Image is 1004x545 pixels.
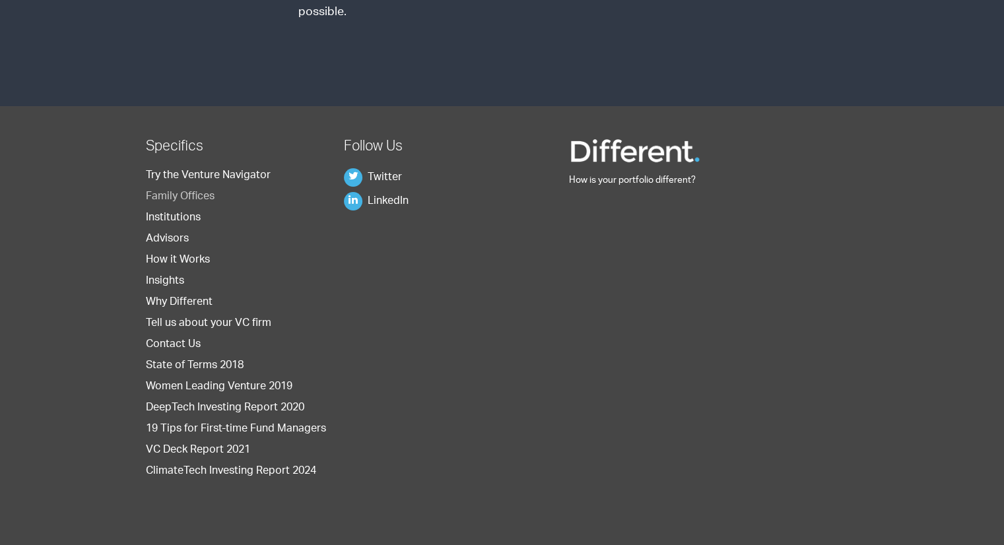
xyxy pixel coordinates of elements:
[146,171,271,181] a: Try the Venture Navigator
[146,138,331,157] h2: Specifics
[344,138,529,157] h2: Follow Us
[146,213,201,224] a: Institutions
[344,197,409,207] a: LinkedIn
[146,382,292,393] a: Women Leading Venture 2019
[146,298,213,308] a: Why Different
[146,424,326,435] a: 19 Tips for First-time Fund Managers
[146,276,184,287] a: Insights
[146,445,250,456] a: VC Deck Report 2021
[146,319,271,329] a: Tell us about your VC firm
[146,361,244,371] a: State of Terms 2018
[146,466,316,477] a: ClimateTech Investing Report 2024
[146,403,304,414] a: DeepTech Investing Report 2020
[146,192,215,203] a: Family Offices
[569,173,858,189] p: How is your portfolio different?
[344,173,402,183] a: Twitter
[569,138,701,164] img: Different Funds
[146,340,201,350] a: Contact Us
[146,255,210,266] a: How it Works
[146,234,189,245] a: Advisors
